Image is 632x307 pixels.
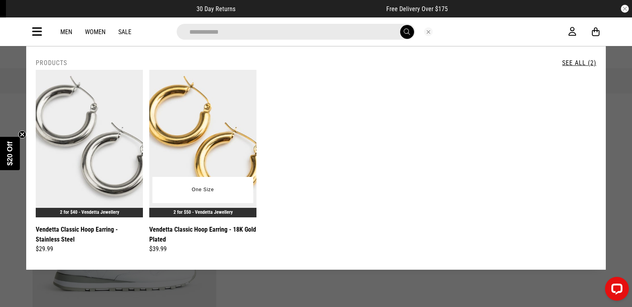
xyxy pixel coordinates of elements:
[36,244,143,254] div: $29.99
[424,27,433,36] button: Close search
[186,183,220,197] button: One Size
[60,28,72,36] a: Men
[386,5,448,13] span: Free Delivery Over $175
[60,209,119,215] a: 2 for $40 - Vendetta Jewellery
[149,244,256,254] div: $39.99
[173,209,233,215] a: 2 for $50 - Vendetta Jewellery
[36,59,67,67] h2: Products
[85,28,106,36] a: Women
[251,5,370,13] iframe: Customer reviews powered by Trustpilot
[6,141,14,165] span: $20 Off
[149,70,256,217] img: Vendetta Classic Hoop Earring - 18k Gold Plated in Gold
[562,59,596,67] a: See All (2)
[197,5,235,13] span: 30 Day Returns
[118,28,131,36] a: Sale
[149,224,256,244] a: Vendetta Classic Hoop Earring - 18K Gold Plated
[36,224,143,244] a: Vendetta Classic Hoop Earring - Stainless Steel
[599,274,632,307] iframe: LiveChat chat widget
[36,70,143,217] img: Vendetta Classic Hoop Earring - Stainless Steel in Silver
[18,130,26,138] button: Close teaser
